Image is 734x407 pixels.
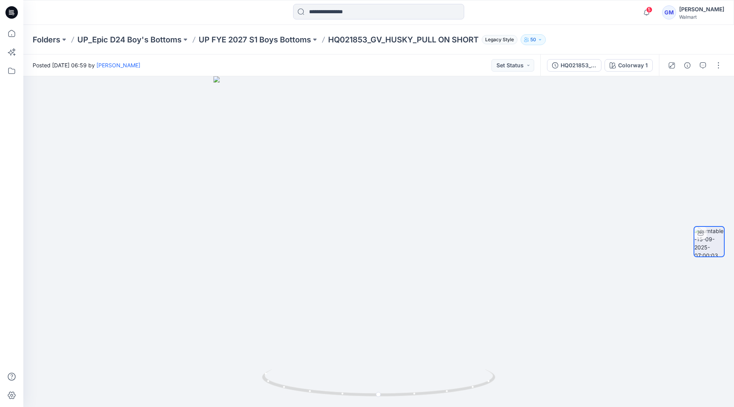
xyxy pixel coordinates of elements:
a: Folders [33,34,60,45]
a: UP FYE 2027 S1 Boys Bottoms [199,34,311,45]
div: [PERSON_NAME] [679,5,724,14]
button: 50 [521,34,546,45]
div: Colorway 1 [618,61,648,70]
span: Posted [DATE] 06:59 by [33,61,140,69]
span: Legacy Style [482,35,517,44]
a: [PERSON_NAME] [96,62,140,68]
div: GM [662,5,676,19]
button: HQ021853_GV_HUSKY_PULL ON SHORT [547,59,601,72]
span: 5 [646,7,652,13]
button: Legacy Style [479,34,517,45]
button: Details [681,59,694,72]
p: HQ021853_GV_HUSKY_PULL ON SHORT [328,34,479,45]
div: Walmart [679,14,724,20]
img: turntable-15-09-2025-07:00:03 [694,227,724,256]
div: HQ021853_GV_HUSKY_PULL ON SHORT [561,61,596,70]
a: UP_Epic D24 Boy's Bottoms [77,34,182,45]
button: Colorway 1 [605,59,653,72]
p: 50 [530,35,536,44]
